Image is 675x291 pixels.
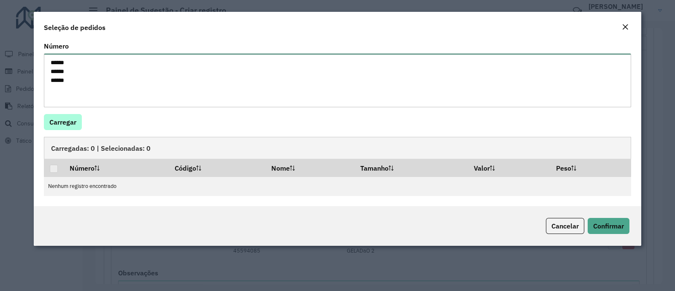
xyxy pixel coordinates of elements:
[169,159,265,177] th: Código
[622,24,629,30] em: Fechar
[619,22,631,33] button: Close
[468,159,551,177] th: Valor
[44,41,69,51] label: Número
[44,22,105,33] h4: Seleção de pedidos
[546,218,584,234] button: Cancelar
[551,222,579,230] span: Cancelar
[64,159,169,177] th: Número
[265,159,354,177] th: Nome
[588,218,629,234] button: Confirmar
[44,137,631,159] div: Carregadas: 0 | Selecionadas: 0
[44,177,631,196] td: Nenhum registro encontrado
[551,159,631,177] th: Peso
[354,159,468,177] th: Tamanho
[44,114,82,130] button: Carregar
[593,222,624,230] span: Confirmar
